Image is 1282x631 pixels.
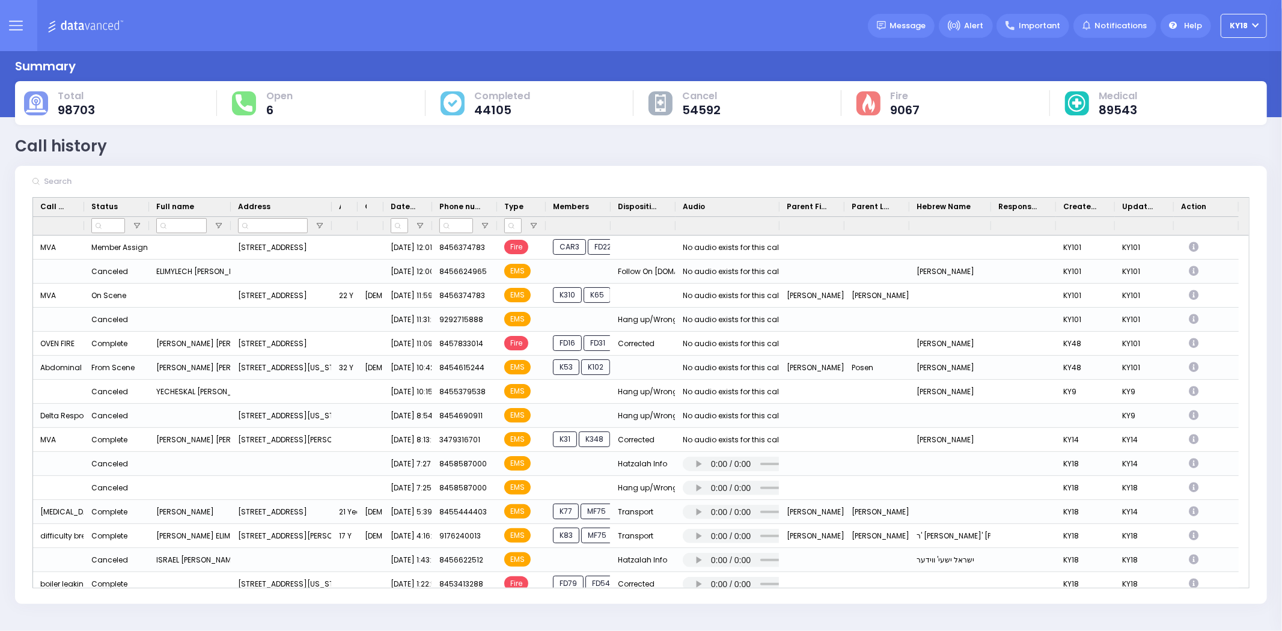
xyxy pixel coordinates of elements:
div: [STREET_ADDRESS][US_STATE] [231,572,332,596]
div: 22 Y [332,284,358,308]
span: Address [238,201,270,212]
span: 44105 [474,104,530,116]
div: [STREET_ADDRESS][PERSON_NAME] [231,524,332,548]
div: Member Assigned [91,240,157,255]
input: Search [40,170,221,193]
span: KY18 [1230,20,1248,31]
div: Hang up/Wrong Number [611,404,676,428]
div: Press SPACE to select this row. [33,476,1239,500]
div: No audio exists for this call. [683,336,783,352]
div: [DATE] 1:22:54 AM [383,572,432,596]
div: KY18 [1056,524,1115,548]
div: KY18 [1056,500,1115,524]
span: Message [890,20,926,32]
span: Important [1019,20,1060,32]
div: Canceled [91,408,128,424]
span: K83 [553,528,579,543]
div: No audio exists for this call. [683,312,783,328]
div: Delta Response - Breathing Problems D [33,404,84,428]
div: Press SPACE to select this row. [33,428,1239,452]
div: Press SPACE to select this row. [33,308,1239,332]
div: Canceled [91,456,128,472]
div: Press SPACE to select this row. [33,284,1239,308]
div: 32 Y [332,356,358,380]
div: [DATE] 8:54:50 AM [383,404,432,428]
div: KY101 [1115,236,1174,260]
div: KY101 [1056,236,1115,260]
span: MF75 [581,504,612,519]
div: KY101 [1115,284,1174,308]
span: Help [1184,20,1202,32]
span: K348 [579,431,610,447]
span: 8454615244 [439,362,484,373]
div: [DATE] 8:13:22 AM [383,428,432,452]
span: EMS [504,264,531,278]
span: MF75 [581,528,613,543]
span: 8458587000 [439,483,487,493]
div: ר' [PERSON_NAME]' [PERSON_NAME] [909,524,991,548]
input: Date & Time Filter Input [391,218,408,233]
div: [PERSON_NAME] [844,500,909,524]
div: KY18 [1056,572,1115,596]
span: Updated By Dispatcher [1122,201,1157,212]
div: [DATE] 5:39:47 AM [383,500,432,524]
div: KY18 [1115,548,1174,572]
div: ELIMYLECH [PERSON_NAME] [PERSON_NAME] [149,260,231,284]
div: Corrected [611,572,676,596]
div: Hang up/Wrong Number [611,380,676,404]
div: [PERSON_NAME] ELIMYLECH [PERSON_NAME] ר' [PERSON_NAME]' [PERSON_NAME] [149,524,231,548]
span: 8454690911 [439,410,483,421]
div: [PERSON_NAME] [909,428,991,452]
div: [PERSON_NAME] [909,380,991,404]
span: Hebrew Name [917,201,971,212]
div: [DATE] 11:59:05 AM [383,284,432,308]
span: FD79 [553,576,584,591]
div: [STREET_ADDRESS] [231,332,332,356]
span: K310 [553,287,582,303]
div: Press SPACE to select this row. [33,236,1239,260]
div: [DATE] 4:16:02 AM [383,524,432,548]
div: Summary [15,57,76,75]
div: MVA [33,428,84,452]
span: 54592 [682,104,721,116]
div: [DATE] 12:00:11 PM [383,260,432,284]
div: Press SPACE to select this row. [33,260,1239,284]
div: Hang up/Wrong Number [611,308,676,332]
div: Press SPACE to select this row. [33,332,1239,356]
div: [PERSON_NAME] [780,356,844,380]
div: [DATE] 7:25:09 AM [383,476,432,500]
div: No audio exists for this call. [683,264,783,279]
span: Gender [365,201,367,212]
img: fire-cause.svg [862,94,875,113]
span: 8457833014 [439,338,483,349]
input: Status Filter Input [91,218,125,233]
div: KY18 [1056,476,1115,500]
span: EMS [504,360,531,374]
span: Parent First Name [787,201,828,212]
span: K65 [584,287,611,303]
button: KY18 [1221,14,1267,38]
div: [STREET_ADDRESS][US_STATE] [231,404,332,428]
div: [STREET_ADDRESS][US_STATE] [231,356,332,380]
div: Press SPACE to select this row. [33,452,1239,476]
div: 21 Year [332,500,358,524]
div: KY14 [1056,428,1115,452]
div: Complete [91,576,127,592]
span: 9292715888 [439,314,483,325]
div: KY101 [1056,260,1115,284]
div: [DATE] 12:01:48 PM [383,236,432,260]
div: Canceled [91,312,128,328]
div: No audio exists for this call. [683,240,783,255]
button: Open Filter Menu [480,221,490,231]
div: Posen [844,356,909,380]
div: KY14 [1115,452,1174,476]
div: [STREET_ADDRESS] [231,236,332,260]
span: Parent Last Name [852,201,893,212]
div: [PERSON_NAME] [PERSON_NAME] [149,332,231,356]
div: [MEDICAL_DATA] [33,500,84,524]
div: KY101 [1056,284,1115,308]
img: total-cause.svg [26,94,46,112]
div: KY101 [1115,260,1174,284]
button: Open Filter Menu [315,221,325,231]
div: Call history [15,135,107,158]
